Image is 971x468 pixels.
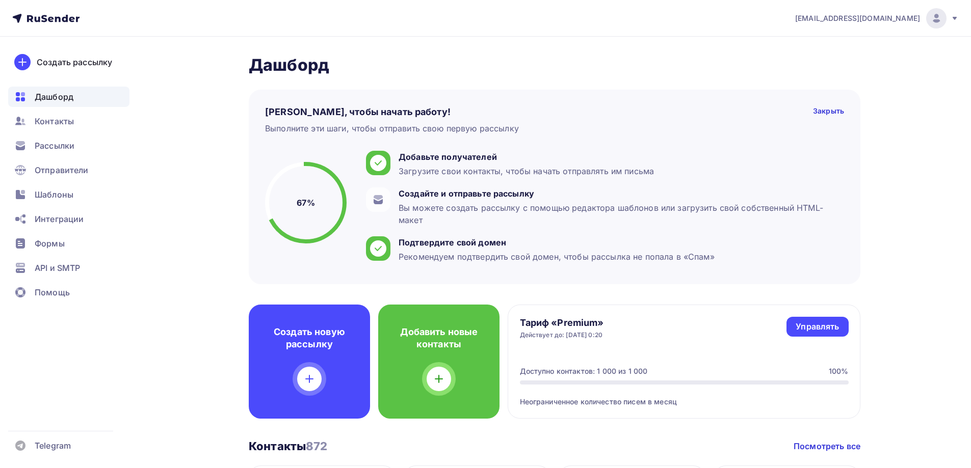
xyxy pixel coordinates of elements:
[8,233,129,254] a: Формы
[249,439,328,453] h3: Контакты
[265,106,451,118] h4: [PERSON_NAME], чтобы начать работу!
[35,237,65,250] span: Формы
[520,331,604,339] div: Действует до: [DATE] 0:20
[520,317,604,329] h4: Тариф «Premium»
[35,213,84,225] span: Интеграции
[35,140,74,152] span: Рассылки
[35,188,73,201] span: Шаблоны
[399,251,715,263] div: Рекомендуем подтвердить свой домен, чтобы рассылка не попала в «Спам»
[795,13,920,23] span: [EMAIL_ADDRESS][DOMAIN_NAME]
[796,321,839,333] div: Управлять
[399,187,839,200] div: Создайте и отправьте рассылку
[8,184,129,205] a: Шаблоны
[37,56,112,68] div: Создать рассылку
[399,151,654,163] div: Добавьте получателей
[8,87,129,107] a: Дашборд
[35,115,74,127] span: Контакты
[813,106,844,118] div: Закрыть
[794,440,860,452] a: Посмотреть все
[399,236,715,249] div: Подтвердите свой домен
[8,160,129,180] a: Отправители
[520,384,849,407] div: Неограниченное количество писем в месяц
[35,286,70,298] span: Помощь
[35,439,71,452] span: Telegram
[306,439,327,453] span: 872
[399,165,654,177] div: Загрузите свои контакты, чтобы начать отправлять им письма
[520,366,648,376] div: Доступно контактов: 1 000 из 1 000
[8,135,129,156] a: Рассылки
[399,202,839,226] div: Вы можете создать рассылку с помощью редактора шаблонов или загрузить свой собственный HTML-макет
[265,122,519,134] div: Выполните эти шаги, чтобы отправить свою первую рассылку
[35,262,80,274] span: API и SMTP
[297,197,314,209] h5: 67%
[35,91,73,103] span: Дашборд
[795,8,959,29] a: [EMAIL_ADDRESS][DOMAIN_NAME]
[395,326,483,350] h4: Добавить новые контакты
[8,111,129,131] a: Контакты
[249,55,860,75] h2: Дашборд
[265,326,354,350] h4: Создать новую рассылку
[35,164,89,176] span: Отправители
[829,366,849,376] div: 100%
